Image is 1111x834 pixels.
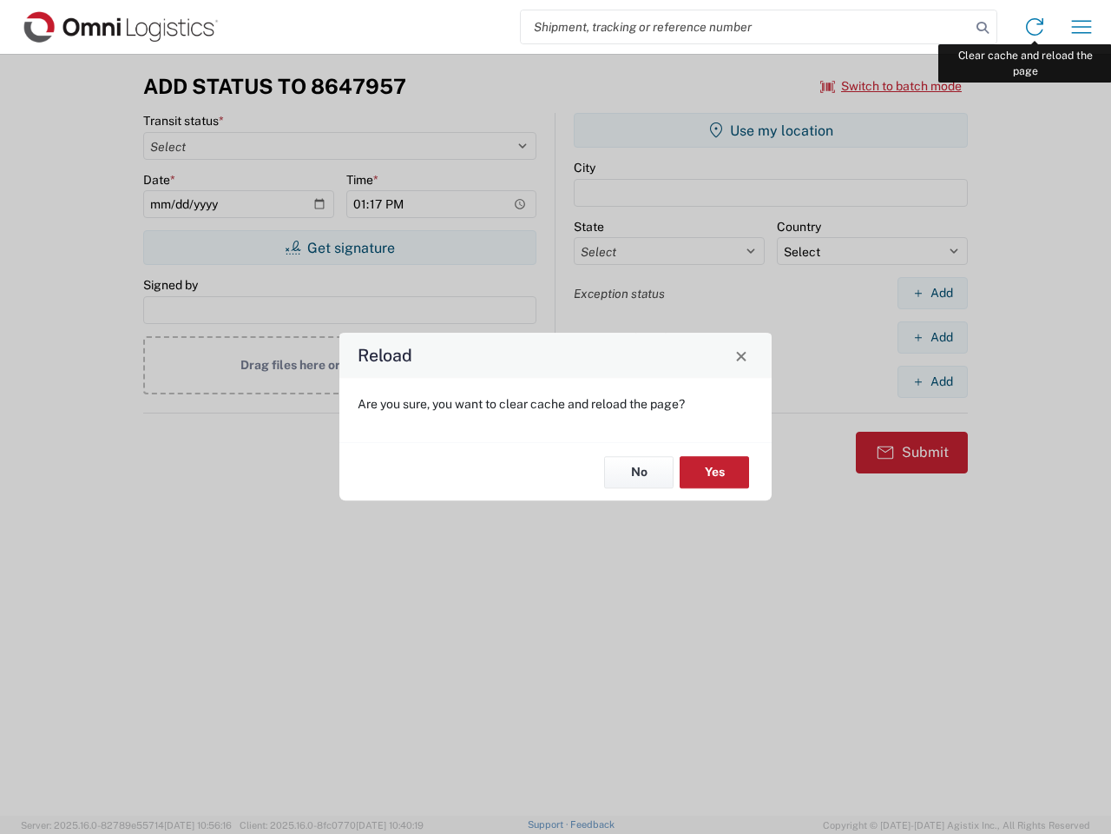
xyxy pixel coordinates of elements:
input: Shipment, tracking or reference number [521,10,970,43]
p: Are you sure, you want to clear cache and reload the page? [358,396,753,412]
button: Yes [680,456,749,488]
button: No [604,456,674,488]
button: Close [729,343,753,367]
h4: Reload [358,343,412,368]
